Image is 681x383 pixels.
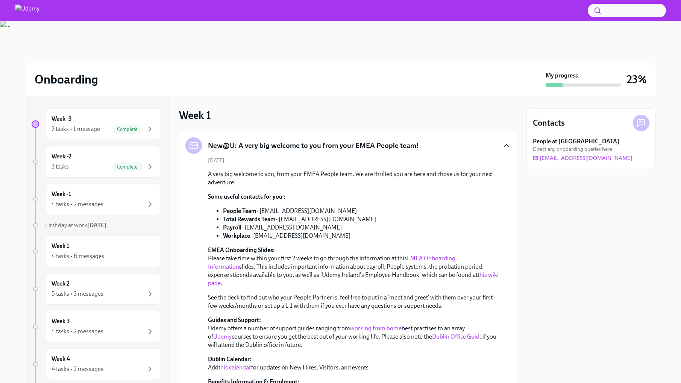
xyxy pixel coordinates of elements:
strong: Guides and Support: [208,316,261,324]
p: A very big welcome to you, from your EMEA People team. We are thrilled you are here and chose us ... [208,170,499,187]
h6: Week 3 [52,317,70,325]
h4: Contacts [533,117,565,129]
div: 5 tasks • 3 messages [52,290,103,298]
strong: Dublin Calendar [208,356,250,363]
span: Complete [112,126,143,132]
a: this calendar [218,364,251,371]
a: Week 34 tasks • 2 messages [32,311,161,342]
strong: Total Rewards Team [223,216,276,223]
strong: [DATE] [87,222,106,229]
img: Udemy [15,5,39,17]
a: Week 25 tasks • 3 messages [32,273,161,305]
h6: Week 4 [52,355,70,363]
div: 4 tasks • 2 messages [52,200,103,208]
strong: Some useful contacts for you : [208,193,285,200]
li: - [EMAIL_ADDRESS][DOMAIN_NAME] [223,207,499,215]
div: 4 tasks • 2 messages [52,327,103,336]
span: [DATE] [208,157,224,164]
span: Complete [112,164,143,170]
a: Week -32 tasks • 1 messageComplete [32,108,161,140]
strong: My progress [546,71,578,80]
strong: EMEA Onboarding Slides: [208,246,275,254]
div: 4 tasks • 2 messages [52,365,103,373]
a: working from home [350,325,402,332]
li: - [EMAIL_ADDRESS][DOMAIN_NAME] [223,215,499,223]
p: : Add for updates on New Hires, Visitors, and events [208,355,499,372]
div: 2 tasks • 1 message [52,125,100,133]
p: Udemy offers a number of support guides ranging from best practises to an array of courses to ens... [208,316,499,349]
h6: Week -1 [52,190,71,198]
div: 4 tasks • 6 messages [52,252,104,260]
li: - [EMAIL_ADDRESS][DOMAIN_NAME] [223,223,499,232]
span: Direct any onboarding queries here [533,146,612,153]
strong: Payroll [223,224,241,231]
strong: Workplace [223,232,250,239]
a: Week 14 tasks • 6 messages [32,236,161,267]
a: [EMAIL_ADDRESS][DOMAIN_NAME] [533,154,632,162]
a: Week -23 tasksComplete [32,146,161,178]
a: Week -14 tasks • 2 messages [32,184,161,215]
div: 3 tasks [52,163,69,171]
h6: Week -2 [52,152,71,161]
a: Udemy [213,333,232,340]
h6: Week -3 [52,115,72,123]
p: See the deck to find out who your People Partner is, feel free to put in a ‘meet and greet’ with ... [208,293,499,310]
strong: People at [GEOGRAPHIC_DATA] [533,137,619,146]
h3: Week 1 [179,108,211,122]
h5: New@U: A very big welcome to you from your EMEA People team! [208,141,419,150]
a: Week 44 tasks • 2 messages [32,348,161,380]
h2: Onboarding [35,72,98,87]
a: Dublin Office Guide [432,333,482,340]
a: First day at work[DATE] [32,221,161,229]
strong: People Team [223,207,256,214]
li: - [EMAIL_ADDRESS][DOMAIN_NAME] [223,232,499,240]
h6: Week 1 [52,242,69,250]
h6: Week 2 [52,280,70,288]
h3: 23% [627,73,647,86]
span: First day at work [45,222,106,229]
p: Please take time within your first 2 weeks to go through the information at this slides. This inc... [208,246,499,287]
